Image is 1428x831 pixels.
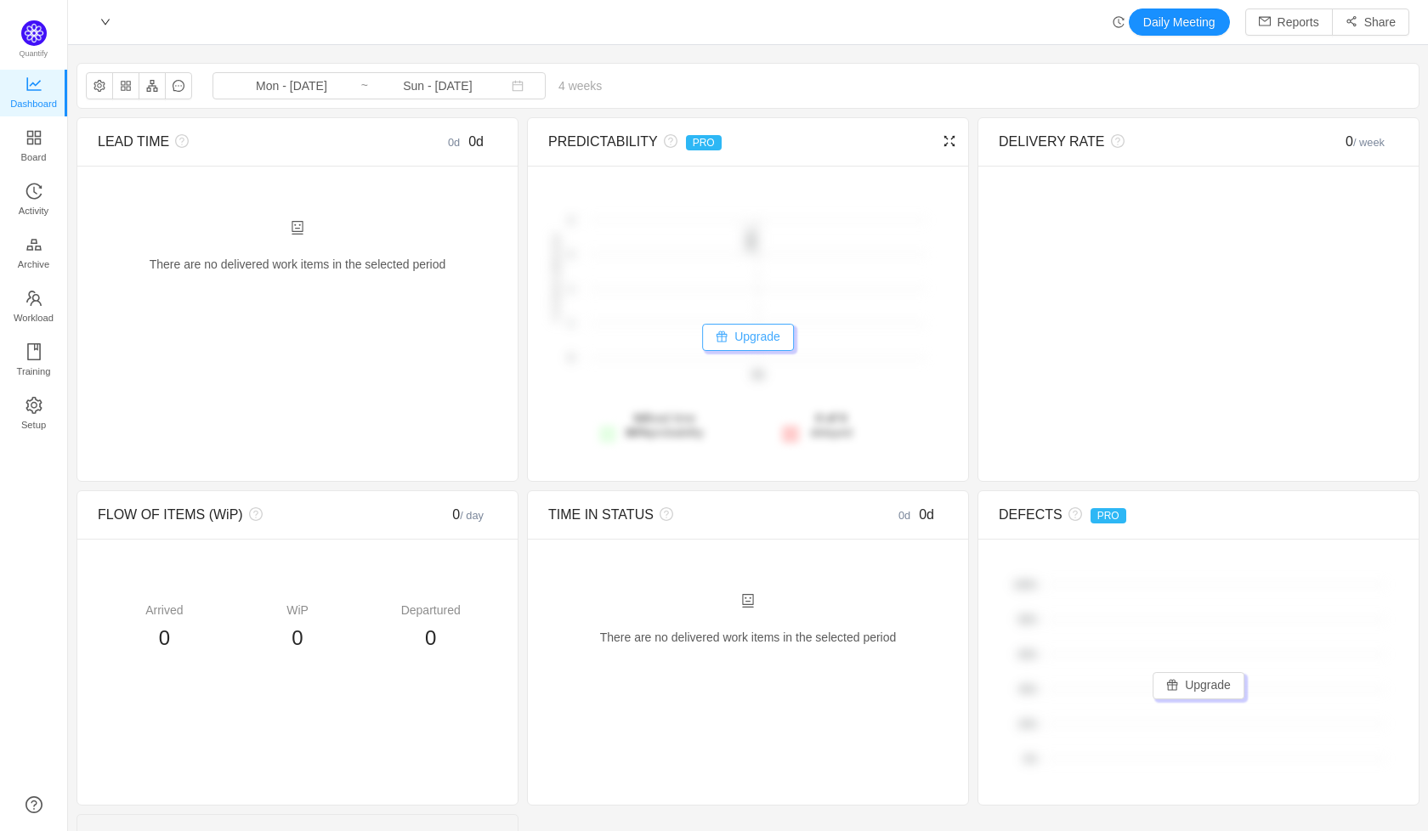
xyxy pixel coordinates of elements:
[1113,16,1125,28] i: icon: history
[626,426,704,439] span: probability
[25,183,42,200] i: icon: history
[569,215,574,225] tspan: 2
[1018,614,1037,625] tspan: 80%
[569,250,574,260] tspan: 2
[569,353,574,363] tspan: 0
[18,247,49,281] span: Archive
[100,17,110,27] i: icon: down
[1013,579,1037,590] tspan: 100%
[25,290,42,307] i: icon: team
[1018,684,1037,694] tspan: 40%
[165,72,192,99] button: icon: message
[98,134,169,149] span: LEAD TIME
[21,408,46,442] span: Setup
[1153,672,1244,699] button: icon: giftUpgrade
[1023,754,1037,764] tspan: 0%
[752,370,763,382] tspan: 0d
[626,426,649,439] strong: 80%
[1018,649,1037,659] tspan: 60%
[633,411,647,425] strong: 0d
[369,76,507,95] input: End date
[658,134,677,148] i: icon: question-circle
[546,79,615,93] span: 4 weeks
[21,20,47,46] img: Quantify
[548,505,848,525] div: TIME IN STATUS
[14,301,54,335] span: Workload
[919,507,934,522] span: 0d
[448,136,468,149] small: 0d
[552,235,562,322] text: # of items delivered
[364,602,497,619] div: Departured
[810,411,852,439] span: delayed
[16,354,50,388] span: Training
[25,796,42,813] a: icon: question-circle
[98,220,497,291] div: There are no delivered work items in the selected period
[25,343,42,360] i: icon: book
[292,626,303,649] span: 0
[25,237,42,271] a: Archive
[10,87,57,121] span: Dashboard
[569,319,574,329] tspan: 1
[25,129,42,146] i: icon: appstore
[626,411,704,439] span: lead time
[654,507,673,521] i: icon: question-circle
[112,72,139,99] button: icon: appstore
[223,76,360,95] input: Start date
[702,324,794,351] button: icon: giftUpgrade
[139,72,166,99] button: icon: apartment
[98,505,398,525] div: FLOW OF ITEMS (WiP)
[512,80,524,92] i: icon: calendar
[1245,8,1333,36] button: icon: mailReports
[25,344,42,378] a: Training
[741,594,755,608] i: icon: robot
[569,284,574,294] tspan: 1
[468,134,484,149] span: 0d
[1018,719,1037,729] tspan: 20%
[686,135,722,150] span: PRO
[25,397,42,414] i: icon: setting
[1062,507,1082,521] i: icon: question-circle
[20,49,48,58] span: Quantify
[1332,8,1409,36] button: icon: share-altShare
[1129,8,1230,36] button: Daily Meeting
[25,76,42,93] i: icon: line-chart
[1091,508,1126,523] span: PRO
[86,72,113,99] button: icon: setting
[21,140,47,174] span: Board
[548,132,848,152] div: PREDICTABILITY
[169,134,189,148] i: icon: question-circle
[398,505,498,525] div: 0
[25,398,42,432] a: Setup
[291,221,304,235] i: icon: robot
[25,291,42,325] a: Workload
[1346,134,1385,149] span: 0
[425,626,436,649] span: 0
[999,505,1299,525] div: DEFECTS
[934,134,956,148] i: icon: fullscreen
[25,130,42,164] a: Board
[19,194,48,228] span: Activity
[25,76,42,110] a: Dashboard
[98,602,231,619] div: Arrived
[231,602,365,619] div: WiP
[25,236,42,253] i: icon: gold
[243,507,263,521] i: icon: question-circle
[25,184,42,218] a: Activity
[548,593,948,664] div: There are no delivered work items in the selected period
[1105,134,1125,148] i: icon: question-circle
[460,509,484,522] small: / day
[999,132,1299,152] div: DELIVERY RATE
[1353,136,1385,149] small: / week
[816,411,847,425] strong: 0 of 0
[159,626,170,649] span: 0
[898,509,919,522] small: 0d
